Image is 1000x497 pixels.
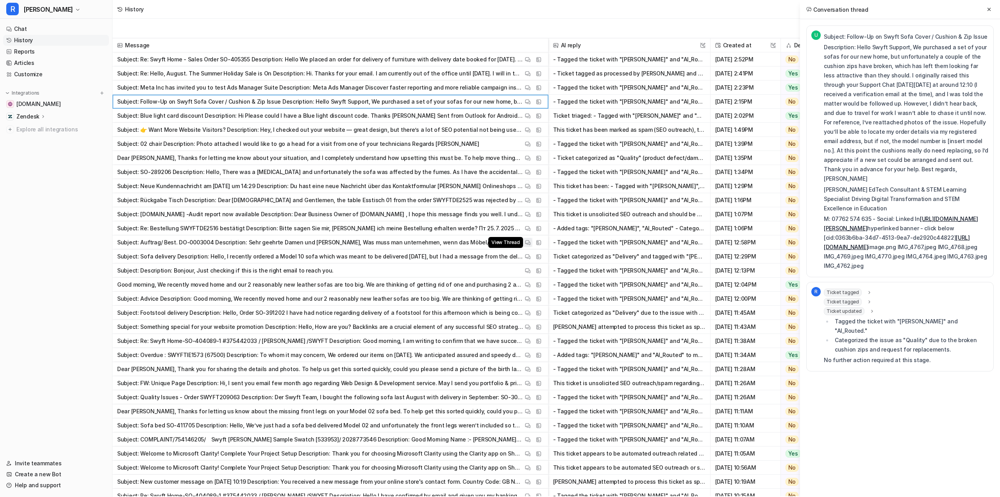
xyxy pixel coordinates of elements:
[781,390,829,404] button: No
[781,207,829,221] button: No
[786,84,801,92] span: Yes
[553,376,705,390] button: This ticket is unsolicited SEO outreach/spam regarding web design and development services. - It ...
[553,95,705,109] button: - Tagged the ticket with "[PERSON_NAME]" and "AI_Routed." - Categorized the issue as "Quality" du...
[553,249,705,264] button: Ticket categorized as "Delivery" and tagged with "[PERSON_NAME]" and "AI_Routed" for routing. No ...
[786,140,799,148] span: No
[786,267,799,275] span: No
[786,56,799,63] span: No
[714,292,777,306] span: [DATE] 12:00PM
[23,4,73,15] span: [PERSON_NAME]
[714,390,777,404] span: [DATE] 11:26AM
[3,69,109,80] a: Customize
[6,3,19,15] span: R
[117,151,523,165] p: Dear [PERSON_NAME], Thanks for letting me know about your situation, and I completely understand ...
[781,264,829,278] button: No
[781,461,829,475] button: No
[714,52,777,66] span: [DATE] 2:52PM
[714,66,777,81] span: [DATE] 2:41PM
[117,81,523,95] p: Subject: Meta lnc has invited you to test Ads Manager Suite Description: Meta Ads Manager Discove...
[117,221,523,235] p: Subject: Re: Bestellung SWYFTDE2516 bestätigt Description: Bitte sagen Sie mir, [PERSON_NAME] ich...
[824,307,864,315] span: Ticket updated
[553,235,705,249] button: - Tagged the ticket with "[PERSON_NAME]" and "AI_Routed". - Set ROUTING TOOL to "Returns & Exchan...
[117,348,523,362] p: Subject: Overdue : SWYFTIE1573 (67500) Description: To whom it may concern, We ordered our items ...
[794,38,822,52] h2: Deflection
[786,239,799,246] span: No
[786,126,799,134] span: No
[806,5,868,14] h2: Conversation thread
[3,458,109,469] a: Invite teammates
[786,407,799,415] span: No
[714,109,777,123] span: [DATE] 2:02PM
[714,207,777,221] span: [DATE] 1:07PM
[781,376,829,390] button: No
[824,355,989,365] p: No further action required at this stage.
[714,123,777,137] span: [DATE] 1:49PM
[553,447,705,461] button: This ticket appears to be automated outreach related to SEO or a third-party analytics tool (Micr...
[714,306,777,320] span: [DATE] 11:45AM
[117,334,523,348] p: Subject: Re: Swyft Home-SO-404089-1 #375442033 / [PERSON_NAME] /SWYFT Description: Good morning, ...
[117,207,523,221] p: Subject: [DOMAIN_NAME] -Audit report now available Description: Dear Business Owner of [DOMAIN_NA...
[116,38,545,52] span: Message
[8,114,12,119] img: Zendesk
[714,461,777,475] span: [DATE] 10:56AM
[714,38,777,52] span: Created at
[781,334,829,348] button: No
[786,478,799,486] span: No
[523,238,532,247] button: View Thread
[781,151,829,165] button: No
[117,109,523,123] p: Subject: Blue light card discount Description: Hi Please could I have a Blue light discount code....
[117,179,523,193] p: Subject: Neue Kundennachricht am [DATE] um 14:29 Description: Du hast eine neue Nachricht über da...
[488,237,523,248] span: View Thread
[117,306,523,320] p: Subject: Footstool delivery Description: Hello, Order SO-391202 I have had notice regarding deliv...
[786,436,799,443] span: No
[786,154,799,162] span: No
[781,249,829,264] button: No
[714,432,777,447] span: [DATE] 11:07AM
[714,81,777,95] span: [DATE] 2:23PM
[553,306,705,320] button: Ticket categorized as "Delivery" due to the issue with the courier and delivery assistance reques...
[553,461,705,475] button: This ticket appears to be automated SEO outreach or spam regarding Microsoft Clarity. - Mark as s...
[553,151,705,165] button: - Ticket categorized as "Quality" (product defect/damage). - Tags "[PERSON_NAME]" and "AI_Routed"...
[553,320,705,334] button: [PERSON_NAME] attempted to process this ticket as spam (SEO outreach), but encountered errors upd...
[781,95,829,109] button: No
[786,450,801,458] span: Yes
[117,432,523,447] p: Subject: COMPLAINT/754146205/ Swyft [PERSON_NAME] Sample Swatch [533953]/ 2028773546 Description:...
[553,179,705,193] button: This ticket has been: - Tagged with "[PERSON_NAME]", "AI_Routed", and "[GEOGRAPHIC_DATA]" - ROUTI...
[781,447,829,461] button: Yes
[824,298,862,306] span: Ticket tagged
[553,193,705,207] button: - Tagged the ticket with "[PERSON_NAME]" and "AI_Routed". - Set ROUTING TOOL to "[GEOGRAPHIC_DATA...
[6,126,14,133] img: explore all integrations
[781,348,829,362] button: Yes
[714,151,777,165] span: [DATE] 1:35PM
[553,475,705,489] button: [PERSON_NAME] attempted to process this ticket as spam/SEO outreach (sales pitch for B2B logistic...
[117,165,523,179] p: Subject: SO-289206 Description: Hello, There was a [MEDICAL_DATA] and unfortunately the sofa was ...
[552,38,707,52] span: AI reply
[553,348,705,362] button: - Added tags: "[PERSON_NAME]" and "AI_Routed" to mark the ticket as triaged. - Categorized the ti...
[824,185,989,213] p: [PERSON_NAME] EdTech Consultant & STEM Learning Specialist Driving Digital Transformation and STE...
[786,393,799,401] span: No
[714,278,777,292] span: [DATE] 12:04PM
[553,278,705,292] button: - Tagged the ticket with "[PERSON_NAME]" and "AI_Routed" for tracking. - Categorized the ticket a...
[553,221,705,235] button: - Added tags: "[PERSON_NAME]", "AI_Routed" - Categorized as: [GEOGRAPHIC_DATA] (German language a...
[714,376,777,390] span: [DATE] 11:26AM
[117,235,523,249] p: Subject: Auftrag/ Best. DO-0003004 Description: Sehr geehrte Damen und [PERSON_NAME], Was muss ma...
[3,469,109,480] a: Create a new Bot
[117,461,523,475] p: Subject: Welcome to Microsoft Clarity! Complete Your Project Setup Description: Thank you for cho...
[781,221,829,235] button: No
[832,317,989,336] li: Tagged the ticket with "[PERSON_NAME]" and "AI_Routed."
[117,123,523,137] p: Subject: 👉 Want More Website Visitors? Description: Hey, I checked out your website — great desig...
[824,32,989,41] p: Subject: Follow-Up on Swyft Sofa Cover / Cushion & Zip Issue
[714,320,777,334] span: [DATE] 11:43AM
[714,348,777,362] span: [DATE] 11:34AM
[781,292,829,306] button: No
[714,404,777,418] span: [DATE] 11:11AM
[8,102,12,106] img: swyfthome.com
[3,57,109,68] a: Articles
[553,292,705,306] button: - Tagged the ticket with "[PERSON_NAME]" and "AI_Routed." - Categorized as "Sales Enquiry" in the...
[781,109,829,123] button: Yes
[117,362,523,376] p: Dear [PERSON_NAME], Thank you for sharing the details and photos. To help us get this sorted quic...
[786,98,799,106] span: No
[781,235,829,249] button: No
[553,66,705,81] button: - Ticket tagged as processed by [PERSON_NAME] and AI_Routed. - ROUTING TOOL set to "Other" since ...
[117,320,523,334] p: Subject: Something special for your website promotion Description: Hello, How are you? Backlinks ...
